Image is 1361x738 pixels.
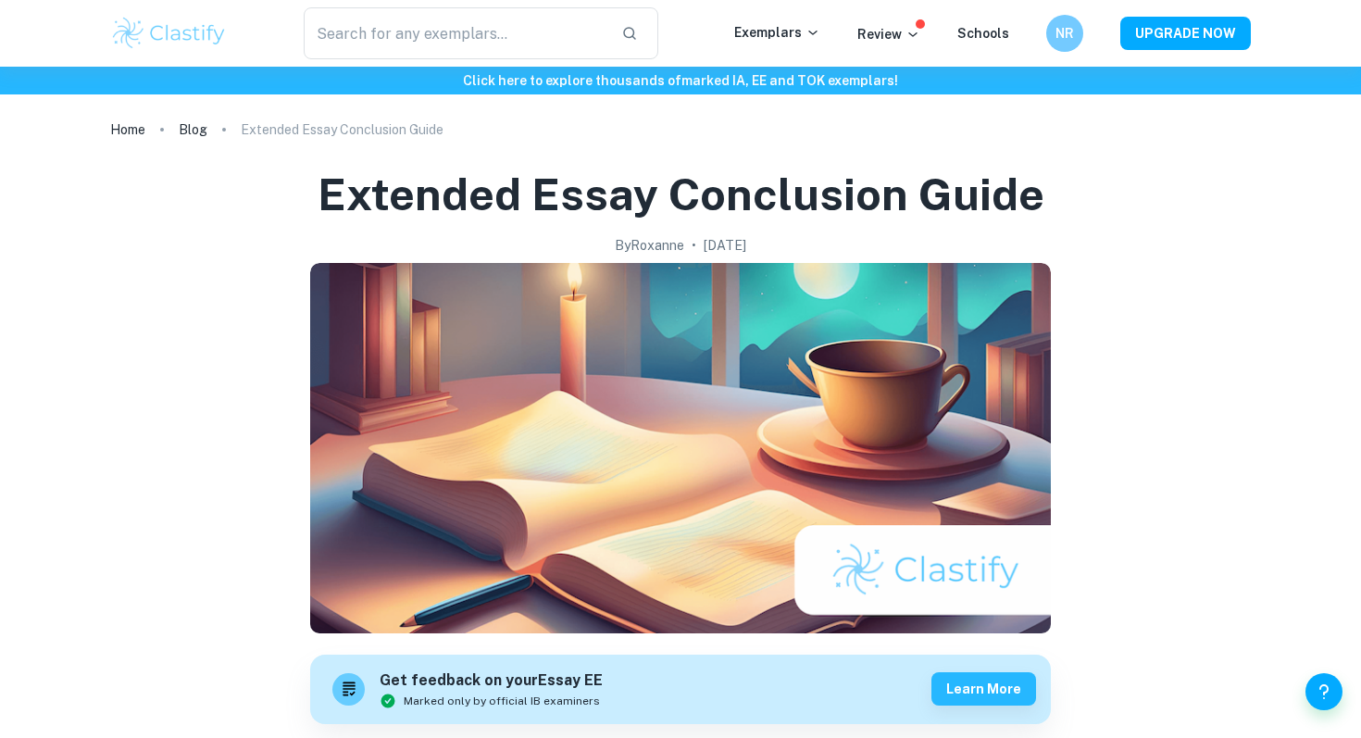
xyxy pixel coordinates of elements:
[734,22,820,43] p: Exemplars
[1046,15,1083,52] button: NR
[310,655,1051,724] a: Get feedback on yourEssay EEMarked only by official IB examinersLearn more
[4,70,1357,91] h6: Click here to explore thousands of marked IA, EE and TOK exemplars !
[957,26,1009,41] a: Schools
[404,693,600,709] span: Marked only by official IB examiners
[110,117,145,143] a: Home
[380,669,603,693] h6: Get feedback on your Essay EE
[692,235,696,256] p: •
[1120,17,1251,50] button: UPGRADE NOW
[179,117,207,143] a: Blog
[110,15,228,52] img: Clastify logo
[615,235,684,256] h2: By Roxanne
[1055,23,1076,44] h6: NR
[310,263,1051,633] img: Extended Essay Conclusion Guide cover image
[318,165,1044,224] h1: Extended Essay Conclusion Guide
[704,235,746,256] h2: [DATE]
[304,7,606,59] input: Search for any exemplars...
[1305,673,1342,710] button: Help and Feedback
[857,24,920,44] p: Review
[931,672,1036,706] button: Learn more
[241,119,443,140] p: Extended Essay Conclusion Guide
